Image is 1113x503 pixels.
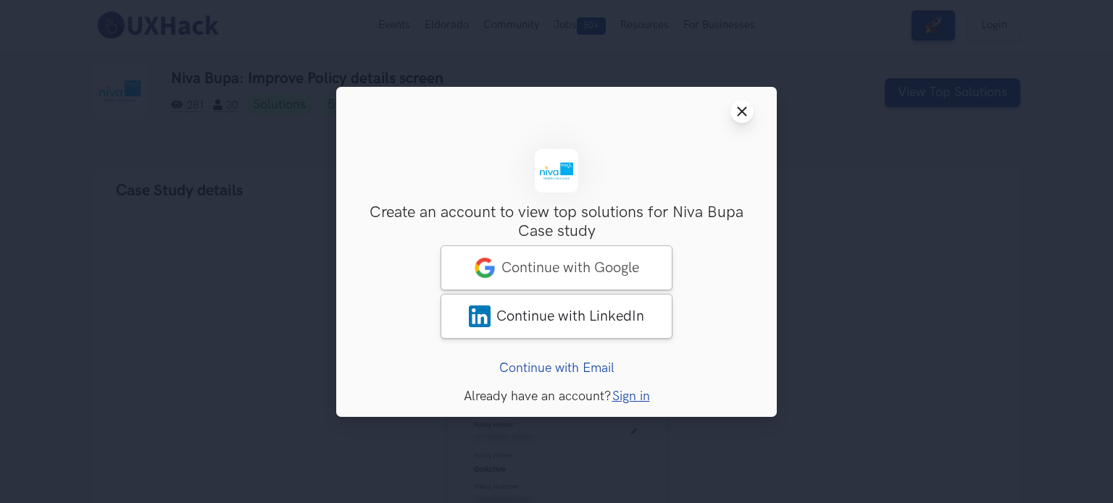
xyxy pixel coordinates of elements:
span: Continue with LinkedIn [496,307,644,324]
img: LinkedIn [469,305,491,326]
span: Already have an account? [464,388,611,403]
span: Continue with Google [501,258,639,276]
a: googleContinue with Google [441,245,672,289]
a: LinkedInContinue with LinkedIn [441,293,672,338]
h3: Create an account to view top solutions for Niva Bupa Case study [359,203,754,242]
img: google [474,256,496,278]
a: Continue with Email [499,360,614,375]
a: Sign in [612,388,650,403]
